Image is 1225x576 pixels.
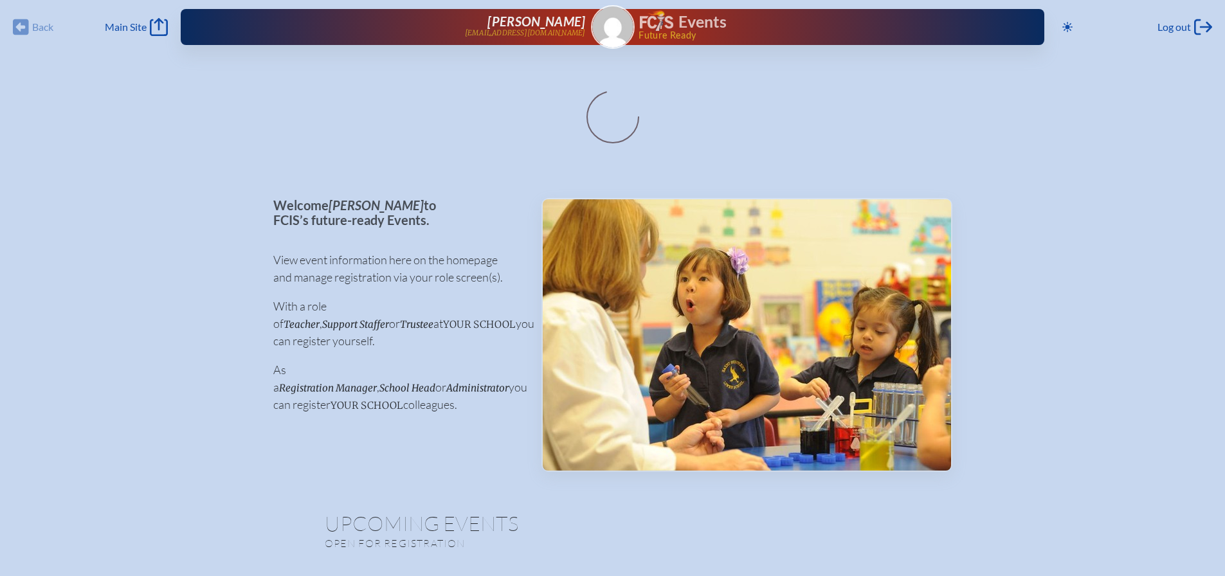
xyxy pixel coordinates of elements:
h1: Upcoming Events [325,513,901,534]
img: Events [543,199,951,471]
a: Main Site [105,18,168,36]
span: your school [331,399,403,411]
span: Support Staffer [322,318,389,330]
p: [EMAIL_ADDRESS][DOMAIN_NAME] [465,29,586,37]
a: Gravatar [591,5,635,49]
span: Future Ready [639,31,1003,40]
span: [PERSON_NAME] [329,197,424,213]
span: Registration Manager [279,382,377,394]
span: your school [443,318,516,330]
p: Welcome to FCIS’s future-ready Events. [273,198,521,227]
span: School Head [379,382,435,394]
p: As a , or you can register colleagues. [273,361,521,413]
p: With a role of , or at you can register yourself. [273,298,521,350]
span: Main Site [105,21,147,33]
a: [PERSON_NAME][EMAIL_ADDRESS][DOMAIN_NAME] [222,14,586,40]
span: Teacher [284,318,320,330]
span: Trustee [400,318,433,330]
img: Gravatar [592,6,633,48]
span: [PERSON_NAME] [487,14,585,29]
span: Administrator [446,382,509,394]
div: FCIS Events — Future ready [640,10,1004,40]
p: Open for registration [325,537,664,550]
span: Log out [1157,21,1191,33]
p: View event information here on the homepage and manage registration via your role screen(s). [273,251,521,286]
